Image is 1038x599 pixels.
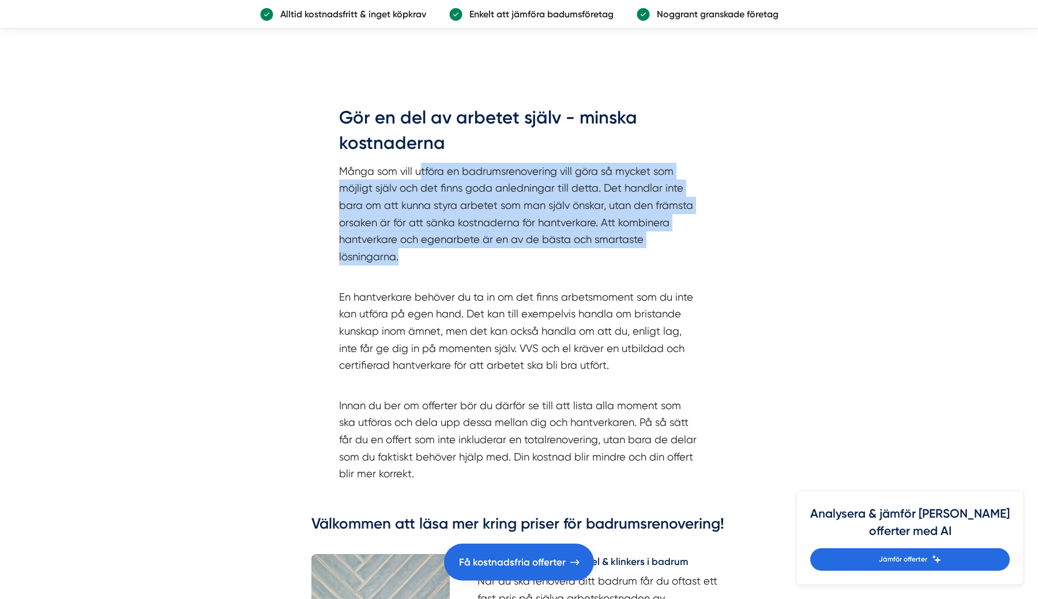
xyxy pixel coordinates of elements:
[339,163,699,265] p: Många som vill utföra en badrumsrenovering vill göra så mycket som möjligt själv och det finns go...
[444,544,594,581] a: Få kostnadsfria offerter
[477,554,727,572] a: Vad är kostnaden för kakel & klinkers i badrum
[462,7,614,21] p: Enkelt att jämföra badumsföretag
[273,7,426,21] p: Alltid kostnadsfritt & inget köpkrav
[810,505,1010,548] h4: Analysera & jämför [PERSON_NAME] offerter med AI
[810,548,1010,571] a: Jämför offerter
[650,7,778,21] p: Noggrant granskade företag
[459,555,566,570] span: Få kostnadsfria offerter
[339,105,699,163] h2: Gör en del av arbetet själv - minska kostnaderna
[339,380,699,482] p: Innan du ber om offerter bör du därför se till att lista alla moment som ska utföras och dela upp...
[339,271,699,374] p: En hantverkare behöver du ta in om det finns arbetsmoment som du inte kan utföra på egen hand. De...
[879,554,927,565] span: Jämför offerter
[311,514,727,540] h3: Välkommen att läsa mer kring priser för badrumsrenovering!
